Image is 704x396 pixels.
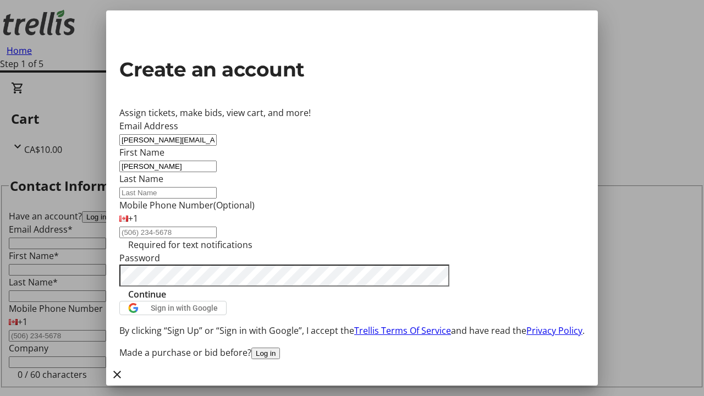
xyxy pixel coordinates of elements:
input: (506) 234-5678 [119,227,217,238]
div: Assign tickets, make bids, view cart, and more! [119,106,585,119]
label: Last Name [119,173,163,185]
button: Continue [119,288,175,301]
span: Sign in with Google [151,304,218,312]
label: Password [119,252,160,264]
button: Close [106,364,128,386]
tr-hint: Required for text notifications [128,238,252,251]
label: First Name [119,146,164,158]
button: Sign in with Google [119,301,227,315]
span: Continue [128,288,166,301]
input: Last Name [119,187,217,199]
label: Email Address [119,120,178,132]
label: Mobile Phone Number (Optional) [119,199,255,211]
a: Privacy Policy [526,324,582,337]
h2: Create an account [119,54,585,84]
p: By clicking “Sign Up” or “Sign in with Google”, I accept the and have read the . [119,324,585,337]
button: Log in [251,348,280,359]
a: Trellis Terms Of Service [354,324,451,337]
div: Made a purchase or bid before? [119,346,585,359]
input: Email Address [119,134,217,146]
input: First Name [119,161,217,172]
